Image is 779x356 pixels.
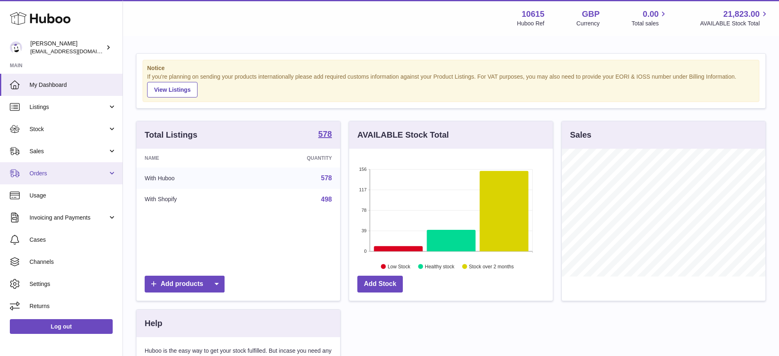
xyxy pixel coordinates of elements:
div: Currency [577,20,600,27]
span: Stock [30,125,108,133]
span: Invoicing and Payments [30,214,108,222]
span: Usage [30,192,116,200]
span: Channels [30,258,116,266]
span: AVAILABLE Stock Total [700,20,769,27]
span: 0.00 [643,9,659,20]
span: 21,823.00 [723,9,760,20]
span: Listings [30,103,108,111]
a: Log out [10,319,113,334]
span: Cases [30,236,116,244]
span: Sales [30,147,108,155]
a: 0.00 Total sales [631,9,668,27]
div: Huboo Ref [517,20,545,27]
div: [PERSON_NAME] [30,40,104,55]
span: Returns [30,302,116,310]
span: Orders [30,170,108,177]
span: My Dashboard [30,81,116,89]
strong: GBP [582,9,600,20]
strong: 10615 [522,9,545,20]
span: [EMAIL_ADDRESS][DOMAIN_NAME] [30,48,120,54]
a: 21,823.00 AVAILABLE Stock Total [700,9,769,27]
span: Settings [30,280,116,288]
span: Total sales [631,20,668,27]
img: fulfillment@fable.com [10,41,22,54]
